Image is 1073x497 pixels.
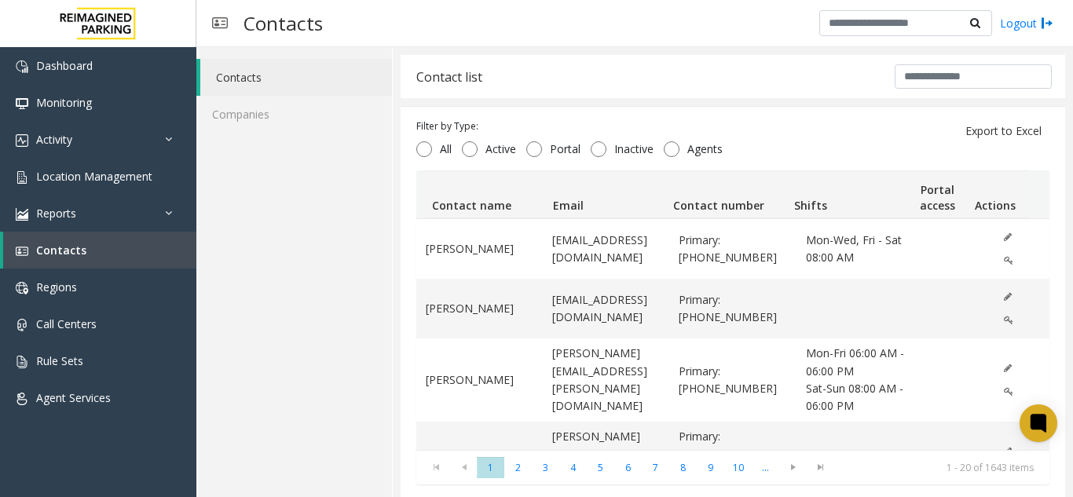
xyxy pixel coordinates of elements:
[16,208,28,221] img: 'icon'
[504,457,532,478] span: Page 2
[236,4,331,42] h3: Contacts
[995,356,1020,380] button: Edit (disabled)
[36,169,152,184] span: Location Management
[462,141,478,157] input: Active
[200,59,392,96] a: Contacts
[416,338,543,422] td: [PERSON_NAME]
[806,345,914,380] span: Mon-Fri 06:00 AM - 06:00 PM
[543,338,669,422] td: [PERSON_NAME][EMAIL_ADDRESS][PERSON_NAME][DOMAIN_NAME]
[36,353,83,368] span: Rule Sets
[16,245,28,258] img: 'icon'
[968,171,1028,218] th: Actions
[810,461,831,473] span: Go to the last page
[679,428,786,463] span: Primary: 404.831.0295
[532,457,559,478] span: Page 3
[614,457,642,478] span: Page 6
[724,457,752,478] span: Page 10
[908,171,969,218] th: Portal access
[36,95,92,110] span: Monitoring
[995,380,1022,404] button: Edit Portal Access (disabled)
[807,457,834,479] span: Go to the last page
[16,319,28,331] img: 'icon'
[16,171,28,184] img: 'icon'
[426,171,546,218] th: Contact name
[36,132,72,147] span: Activity
[679,291,786,327] span: Primary: 404-688-6492
[559,457,587,478] span: Page 4
[606,141,661,157] span: Inactive
[806,445,914,481] span: Mon-Fri 08:00 AM - 04:00 PM
[416,141,432,157] input: All
[806,232,914,267] span: Mon-Wed, Fri - Sat 08:00 AM
[956,119,1051,144] button: Export to Excel
[995,440,1020,463] button: Edit (disabled)
[478,141,524,157] span: Active
[779,457,807,479] span: Go to the next page
[995,225,1020,249] button: Edit (disabled)
[669,457,697,478] span: Page 8
[526,141,542,157] input: Portal
[679,232,786,267] span: Primary: 404-597-0824
[543,219,669,279] td: [EMAIL_ADDRESS][DOMAIN_NAME]
[806,380,914,415] span: Sat-Sun 08:00 AM - 06:00 PM
[36,316,97,331] span: Call Centers
[3,232,196,269] a: Contacts
[697,457,724,478] span: Page 9
[16,134,28,147] img: 'icon'
[36,390,111,405] span: Agent Services
[546,171,666,218] th: Email
[477,457,504,478] span: Page 1
[995,285,1020,309] button: Edit (disabled)
[642,457,669,478] span: Page 7
[16,97,28,110] img: 'icon'
[995,249,1022,272] button: Edit Portal Access (disabled)
[664,141,679,157] input: Agents
[667,171,787,218] th: Contact number
[1041,15,1053,31] img: logout
[16,60,28,73] img: 'icon'
[196,96,392,133] a: Companies
[416,279,543,338] td: [PERSON_NAME]
[416,170,1049,449] div: Data table
[542,141,588,157] span: Portal
[432,141,460,157] span: All
[416,219,543,279] td: [PERSON_NAME]
[679,141,731,157] span: Agents
[36,58,93,73] span: Dashboard
[782,461,804,473] span: Go to the next page
[416,67,482,87] div: Contact list
[587,457,614,478] span: Page 5
[16,393,28,405] img: 'icon'
[543,279,669,338] td: [EMAIL_ADDRESS][DOMAIN_NAME]
[844,461,1034,474] kendo-pager-info: 1 - 20 of 1643 items
[16,356,28,368] img: 'icon'
[36,206,76,221] span: Reports
[1000,15,1053,31] a: Logout
[36,280,77,294] span: Regions
[416,119,731,133] div: Filter by Type:
[752,457,779,478] span: Page 11
[16,282,28,294] img: 'icon'
[787,171,907,218] th: Shifts
[591,141,606,157] input: Inactive
[995,309,1022,332] button: Edit Portal Access (disabled)
[679,363,786,398] span: Primary: 404-409-1757
[212,4,228,42] img: pageIcon
[36,243,86,258] span: Contacts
